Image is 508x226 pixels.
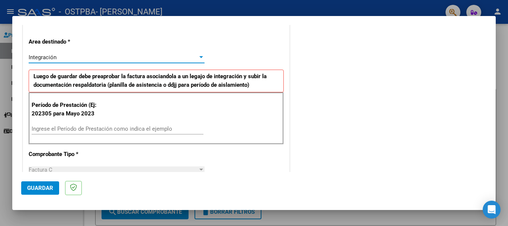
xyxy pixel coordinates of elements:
[29,54,57,61] span: Integración
[33,73,267,88] strong: Luego de guardar debe preaprobar la factura asociandola a un legajo de integración y subir la doc...
[21,181,59,195] button: Guardar
[29,166,52,173] span: Factura C
[29,38,105,46] p: Area destinado *
[27,185,53,191] span: Guardar
[483,201,501,219] div: Open Intercom Messenger
[29,19,85,26] span: ANALISIS PRESTADOR
[29,150,105,159] p: Comprobante Tipo *
[32,101,106,118] p: Período de Prestación (Ej: 202305 para Mayo 2023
